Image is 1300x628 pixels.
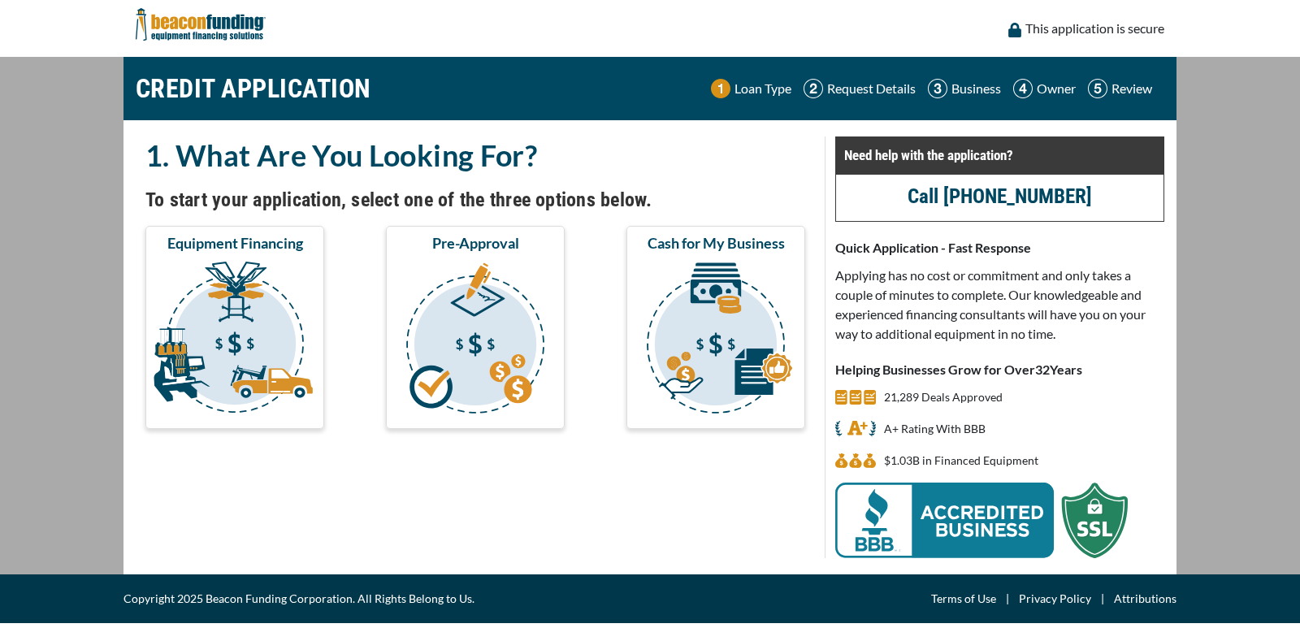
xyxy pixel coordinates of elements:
p: Owner [1037,79,1076,98]
button: Equipment Financing [145,226,324,429]
p: $1.03B in Financed Equipment [884,451,1038,470]
p: Review [1111,79,1152,98]
a: Privacy Policy [1019,589,1091,609]
p: Applying has no cost or commitment and only takes a couple of minutes to complete. Our knowledgea... [835,266,1164,344]
span: Equipment Financing [167,233,303,253]
p: Quick Application - Fast Response [835,238,1164,258]
span: Cash for My Business [648,233,785,253]
span: 32 [1035,362,1050,377]
p: Helping Businesses Grow for Over Years [835,360,1164,379]
p: This application is secure [1025,19,1164,38]
img: Step 3 [928,79,947,98]
img: Equipment Financing [149,259,321,422]
p: Need help with the application? [844,145,1155,165]
img: Step 1 [711,79,730,98]
span: | [996,589,1019,609]
h1: CREDIT APPLICATION [136,65,371,112]
h4: To start your application, select one of the three options below. [145,186,805,214]
button: Pre-Approval [386,226,565,429]
h2: 1. What Are You Looking For? [145,136,805,174]
a: Call [PHONE_NUMBER] [908,184,1092,208]
span: Copyright 2025 Beacon Funding Corporation. All Rights Belong to Us. [123,589,474,609]
img: lock icon to convery security [1008,23,1021,37]
img: Pre-Approval [389,259,561,422]
span: Pre-Approval [432,233,519,253]
img: Step 2 [804,79,823,98]
button: Cash for My Business [626,226,805,429]
p: Loan Type [734,79,791,98]
a: Terms of Use [931,589,996,609]
a: Attributions [1114,589,1176,609]
span: | [1091,589,1114,609]
img: Step 4 [1013,79,1033,98]
p: 21,289 Deals Approved [884,388,1003,407]
p: A+ Rating With BBB [884,419,986,439]
img: Cash for My Business [630,259,802,422]
p: Request Details [827,79,916,98]
img: Step 5 [1088,79,1107,98]
img: BBB Acredited Business and SSL Protection [835,483,1128,558]
p: Business [951,79,1001,98]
